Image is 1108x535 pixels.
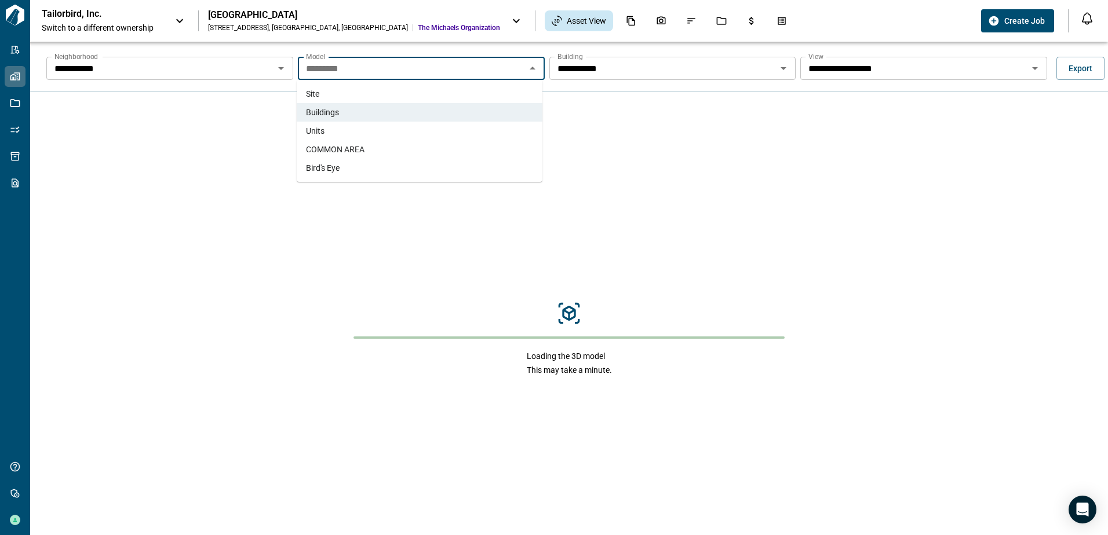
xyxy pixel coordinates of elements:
div: Documents [619,11,643,31]
span: Bird's Eye [306,162,340,174]
div: Asset View [545,10,613,31]
span: Asset View [567,15,606,27]
span: Switch to a different ownership [42,22,163,34]
div: Takeoff Center [770,11,794,31]
label: View [808,52,823,61]
button: Open notification feed [1078,9,1096,28]
span: Buildings [306,107,339,118]
button: Open [775,60,792,76]
label: Model [306,52,325,61]
button: Close [524,60,541,76]
span: Export [1069,63,1092,74]
span: COMMON AREA [306,144,365,155]
button: Open [1027,60,1043,76]
button: Open [273,60,289,76]
div: Photos [649,11,673,31]
div: Jobs [709,11,734,31]
span: Units [306,125,325,137]
span: Create Job [1004,15,1045,27]
p: Tailorbird, Inc. [42,8,146,20]
span: This may take a minute. [527,364,612,376]
div: Budgets [739,11,764,31]
span: The Michaels Organization [418,23,500,32]
button: Create Job [981,9,1054,32]
span: Site [306,88,319,100]
button: Export [1056,57,1105,80]
div: [GEOGRAPHIC_DATA] [208,9,500,21]
label: Building [557,52,583,61]
label: Neighborhood [54,52,98,61]
div: Open Intercom Messenger [1069,496,1096,523]
div: [STREET_ADDRESS] , [GEOGRAPHIC_DATA] , [GEOGRAPHIC_DATA] [208,23,408,32]
span: Loading the 3D model [527,350,612,362]
div: Issues & Info [679,11,704,31]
